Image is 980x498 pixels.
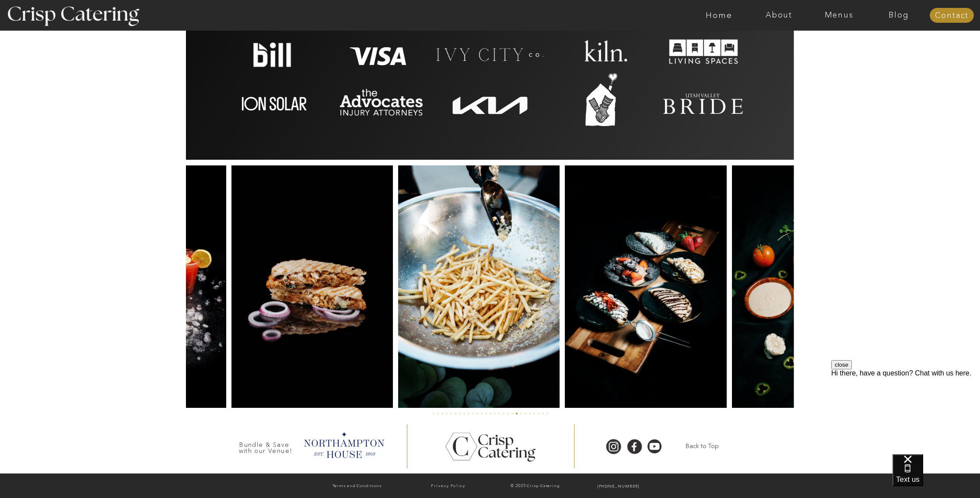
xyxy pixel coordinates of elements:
a: Contact [930,11,974,20]
a: Menus [809,11,869,20]
li: Page dot 1 [433,413,434,414]
a: Back to Top [674,442,730,451]
a: Blog [869,11,929,20]
a: About [749,11,809,20]
a: Terms and Conditions [312,482,401,491]
li: Page dot 26 [542,413,544,414]
a: Privacy Policy [404,482,493,491]
h3: Bundle & Save with our Venue! [235,442,296,450]
a: [PHONE_NUMBER] [578,482,658,491]
li: Page dot 2 [437,413,439,414]
iframe: podium webchat widget bubble [892,454,980,498]
iframe: podium webchat widget prompt [831,360,980,465]
a: Home [689,11,749,20]
li: Page dot 27 [546,413,548,414]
